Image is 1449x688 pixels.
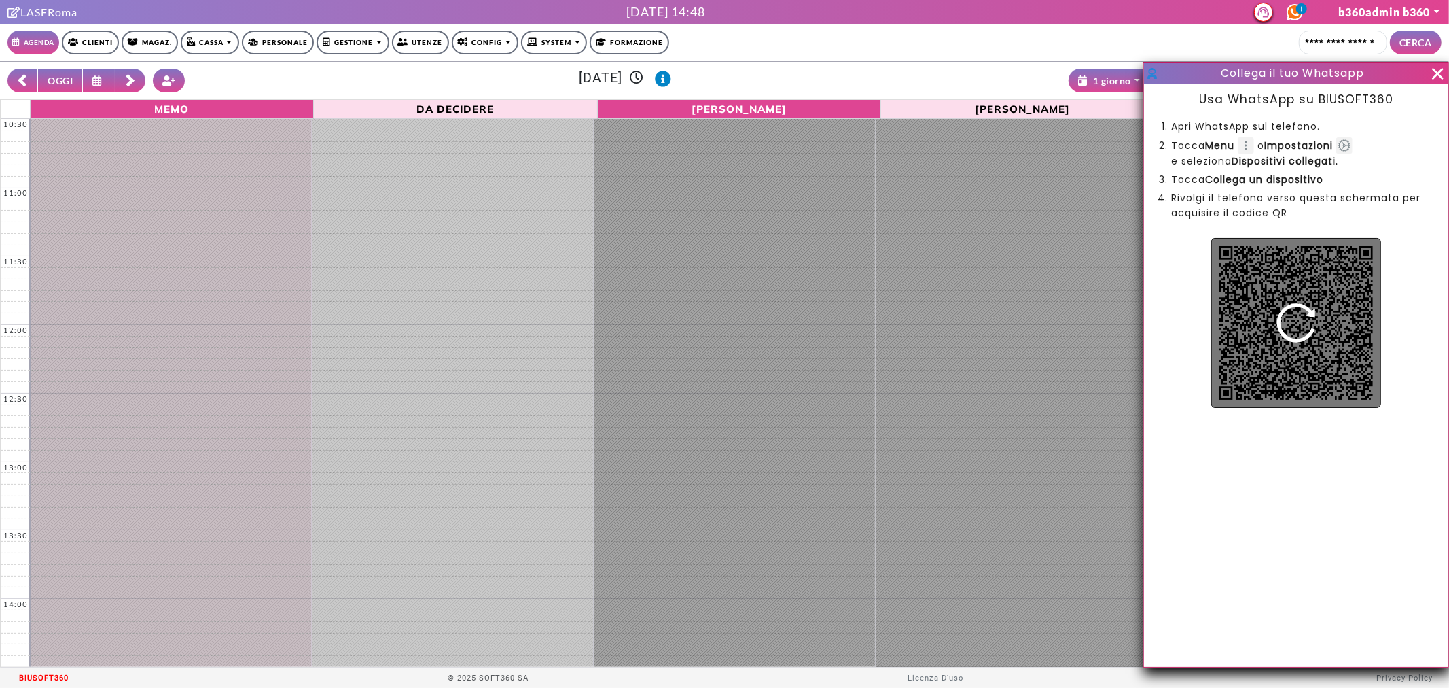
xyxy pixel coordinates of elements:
div: 10:30 [1,120,31,129]
div: 12:00 [1,326,31,335]
a: Cassa [181,31,239,54]
div: 13:00 [1,463,31,472]
button: Crea nuovo contatto rapido [153,69,185,92]
span: [PERSON_NAME] [601,101,878,116]
span: o [1257,138,1333,153]
button: CERCA [1390,31,1442,54]
a: Config [452,31,518,54]
div: [DATE] 14:48 [626,3,705,21]
input: Cerca cliente... [1299,31,1387,54]
a: Clienti [62,31,119,54]
b: Menu [1205,139,1234,152]
h3: Usa WhatsApp su BIUSOFT360 [1144,92,1448,107]
a: Gestione [317,31,389,54]
a: Magaz. [122,31,178,54]
div: 12:30 [1,394,31,404]
a: Formazione [590,31,669,54]
span: e seleziona [1171,154,1338,169]
div: 13:30 [1,531,31,540]
a: Privacy Policy [1377,674,1433,683]
div: 1 giorno [1078,73,1131,88]
div: 11:00 [1,188,31,198]
span: [PERSON_NAME] [884,101,1161,116]
a: b360admin b360 [1338,5,1441,18]
span: Tocca [1171,173,1323,186]
span: Da Decidere [317,101,594,116]
b: Dispositivi collegati. [1232,154,1338,168]
b: Collega un dispositivo [1205,173,1323,186]
span: Tocca [1171,138,1234,153]
button: OGGI [37,69,83,92]
li: Rivolgi il telefono verso questa schermata per acquisire il codice QR [1171,190,1421,220]
i: Clicca per andare alla pagina di firma [7,7,20,18]
a: Clicca per andare alla pagina di firmaLASERoma [7,5,77,18]
div: 14:00 [1,600,31,609]
a: Personale [242,31,314,54]
h3: [DATE] [193,70,1057,87]
span: Memo [34,101,310,116]
a: Agenda [7,31,59,54]
a: Utenze [392,31,449,54]
span: Collega il tuo Whatsapp [1221,65,1364,81]
b: Impostazioni [1264,139,1333,152]
a: SYSTEM [521,31,587,54]
li: Apri WhatsApp sul telefono. [1171,119,1421,134]
div: 11:30 [1,257,31,266]
a: Licenza D'uso [908,674,964,683]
